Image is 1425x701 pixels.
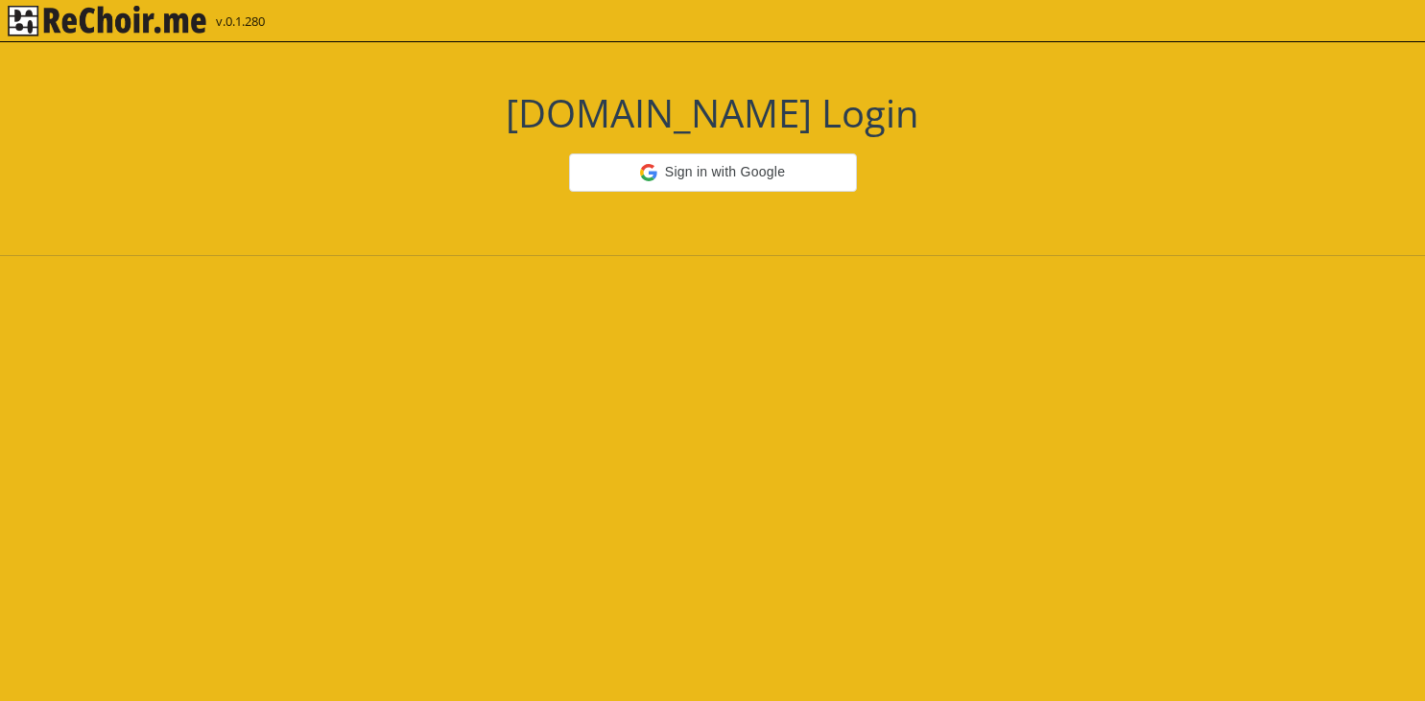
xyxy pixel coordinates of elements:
img: rekłajer mi [8,6,206,36]
span: v.0.1.280 [216,12,265,32]
div: Sign in with Google [569,153,857,192]
div: Sign in with Google. Opens in new tab [569,190,745,232]
iframe: Sign in with Google Button [559,190,754,232]
span: Sign in with Google [665,162,785,182]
